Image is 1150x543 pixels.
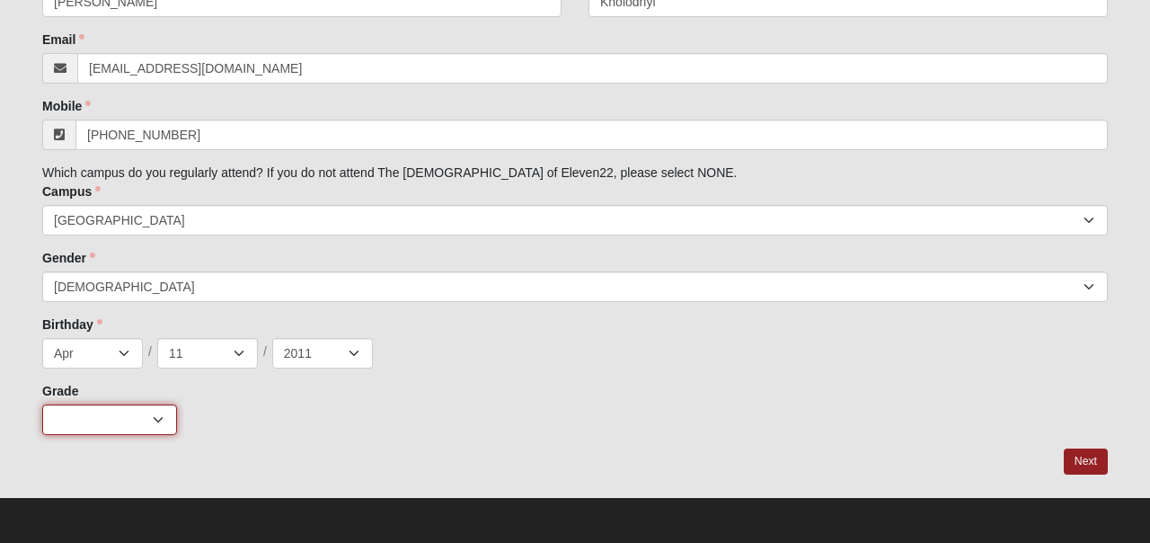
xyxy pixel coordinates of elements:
label: Birthday [42,316,102,334]
a: Next [1064,449,1108,475]
label: Gender [42,249,95,267]
label: Grade [42,382,78,400]
span: / [263,343,267,362]
label: Email [42,31,84,49]
label: Mobile [42,97,91,115]
label: Campus [42,182,101,200]
span: / [148,343,152,362]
